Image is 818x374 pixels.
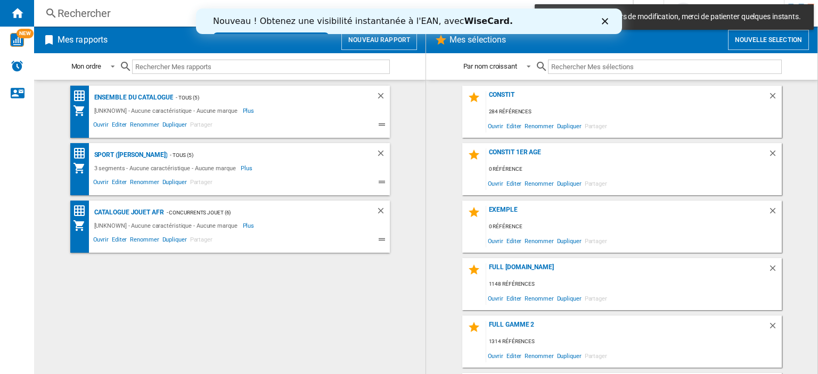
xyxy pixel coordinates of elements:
[58,6,605,21] div: Rechercher
[523,291,555,305] span: Renommer
[505,291,523,305] span: Editer
[132,60,390,74] input: Rechercher Mes rapports
[128,235,160,247] span: Renommer
[583,348,609,363] span: Partager
[241,162,254,174] span: Plus
[92,177,110,190] span: Ouvrir
[92,120,110,132] span: Ouvrir
[110,235,128,247] span: Editer
[189,177,214,190] span: Partager
[486,119,505,133] span: Ouvrir
[17,29,34,38] span: NEW
[55,30,110,50] h2: Mes rapports
[71,62,101,70] div: Mon ordre
[73,89,92,103] div: Matrice des prix
[73,104,92,117] div: Mon assortiment
[161,235,189,247] span: Dupliquer
[768,91,782,105] div: Supprimer
[92,148,168,162] div: Sport ([PERSON_NAME])
[128,177,160,190] span: Renommer
[73,147,92,160] div: Matrice des prix
[523,119,555,133] span: Renommer
[164,206,355,219] div: - Concurrents Jouet (6)
[768,263,782,278] div: Supprimer
[447,30,508,50] h2: Mes sélections
[486,263,768,278] div: FULL [DOMAIN_NAME]
[10,33,24,47] img: wise-card.svg
[555,291,583,305] span: Dupliquer
[523,176,555,190] span: Renommer
[523,234,555,248] span: Renommer
[189,235,214,247] span: Partager
[73,219,92,232] div: Mon assortiment
[523,348,555,363] span: Renommer
[505,234,523,248] span: Editer
[583,234,609,248] span: Partager
[505,348,523,363] span: Editer
[73,162,92,174] div: Mon assortiment
[555,234,583,248] span: Dupliquer
[486,278,782,291] div: 1148 références
[92,91,174,104] div: Ensemble du Catalogue
[583,291,609,305] span: Partager
[486,291,505,305] span: Ouvrir
[486,220,782,234] div: 0 référence
[189,120,214,132] span: Partager
[92,206,164,219] div: Catalogue Jouet AFR
[17,24,133,37] a: Essayez dès maintenant !
[555,119,583,133] span: Dupliquer
[73,204,92,218] div: Matrice des prix
[376,91,390,104] div: Supprimer
[486,234,505,248] span: Ouvrir
[161,120,189,132] span: Dupliquer
[92,235,110,247] span: Ouvrir
[110,120,128,132] span: Editer
[196,9,622,34] iframe: Intercom live chat bannière
[341,30,417,50] button: Nouveau rapport
[505,119,523,133] span: Editer
[583,119,609,133] span: Partager
[768,148,782,163] div: Supprimer
[463,62,517,70] div: Par nom croissant
[486,148,768,163] div: CONSTIT 1ER AGE
[92,104,243,117] div: [UNKNOWN] - Aucune caractéristique - Aucune marque
[92,162,241,174] div: 3 segments - Aucune caractéristique - Aucune marque
[11,60,23,72] img: alerts-logo.svg
[486,176,505,190] span: Ouvrir
[555,176,583,190] span: Dupliquer
[486,206,768,220] div: EXEMPLE
[555,348,583,363] span: Dupliquer
[110,177,128,190] span: Editer
[544,12,804,22] span: Votre favori est en cours de modification, merci de patienter quelques instants.
[768,321,782,335] div: Supprimer
[505,176,523,190] span: Editer
[92,219,243,232] div: [UNKNOWN] - Aucune caractéristique - Aucune marque
[583,176,609,190] span: Partager
[486,91,768,105] div: CONSTIT
[128,120,160,132] span: Renommer
[406,10,416,16] div: Fermer
[486,105,782,119] div: 284 références
[243,219,256,232] span: Plus
[376,148,390,162] div: Supprimer
[243,104,256,117] span: Plus
[486,321,768,335] div: FULL GAMME 2
[161,177,189,190] span: Dupliquer
[768,206,782,220] div: Supprimer
[486,163,782,176] div: 0 référence
[173,91,354,104] div: - TOUS (5)
[486,348,505,363] span: Ouvrir
[486,335,782,348] div: 1314 références
[728,30,809,50] button: Nouvelle selection
[548,60,782,74] input: Rechercher Mes sélections
[376,206,390,219] div: Supprimer
[167,148,354,162] div: - TOUS (5)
